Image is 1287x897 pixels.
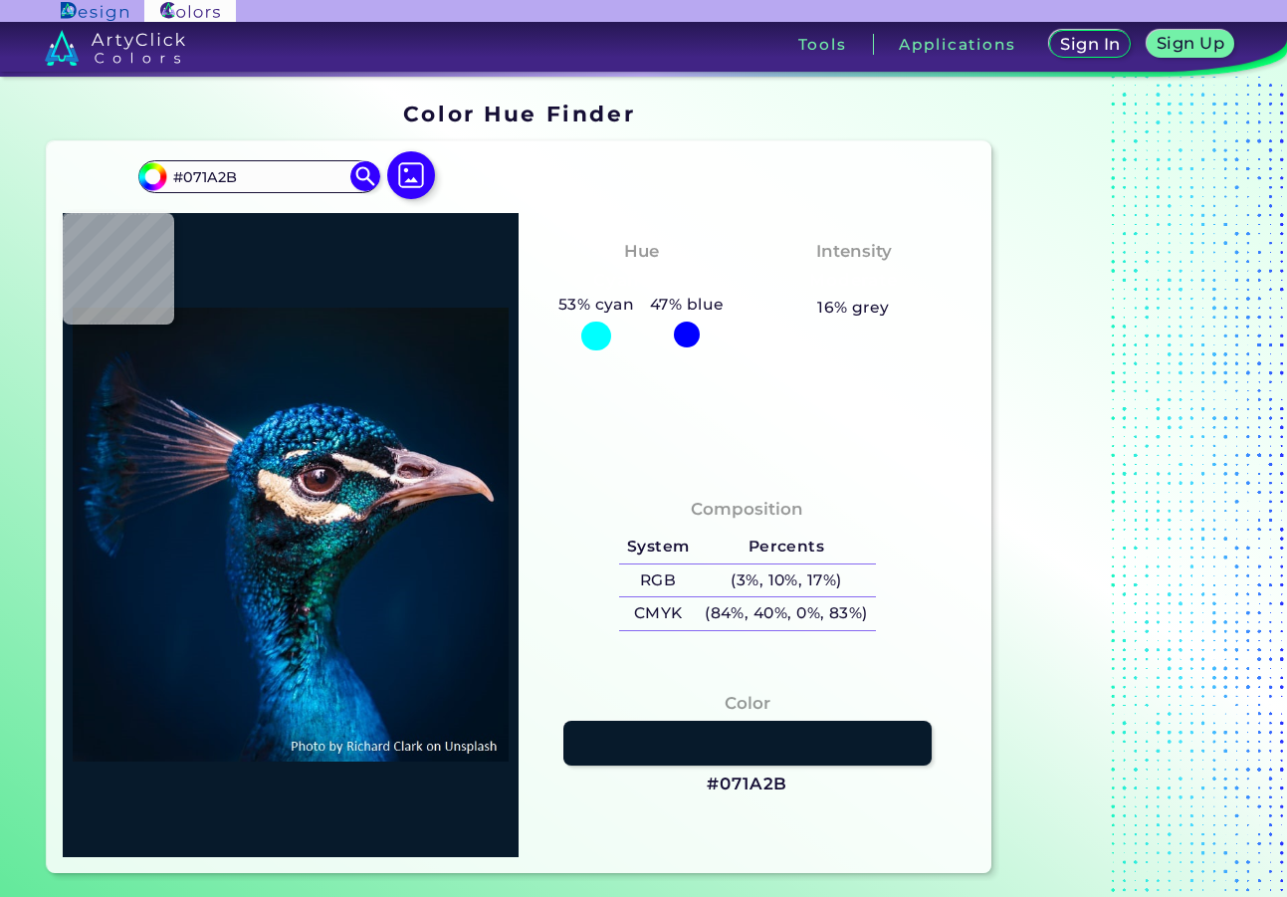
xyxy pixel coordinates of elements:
h4: Color [725,689,770,718]
h4: Composition [691,495,803,524]
img: icon search [350,161,380,191]
h5: Percents [697,531,875,563]
img: ArtyClick Design logo [61,2,127,21]
h3: Applications [899,37,1015,52]
h5: RGB [619,564,697,597]
input: type color.. [166,163,351,190]
a: Sign In [1053,32,1127,57]
h5: CMYK [619,597,697,630]
img: logo_artyclick_colors_white.svg [45,30,185,66]
h1: Color Hue Finder [403,99,635,128]
img: icon picture [387,151,435,199]
h5: 16% grey [817,295,890,321]
h5: Sign Up [1160,36,1221,51]
h5: (3%, 10%, 17%) [697,564,875,597]
h3: Moderate [801,269,907,293]
h5: 53% cyan [550,292,642,318]
h5: System [619,531,697,563]
h5: (84%, 40%, 0%, 83%) [697,597,875,630]
img: img_pavlin.jpg [73,223,510,847]
a: Sign Up [1151,32,1229,57]
h3: Tools [798,37,847,52]
h5: Sign In [1063,37,1118,52]
h3: Cyan-Blue [584,269,697,293]
h4: Intensity [816,237,892,266]
h5: 47% blue [642,292,732,318]
h4: Hue [624,237,659,266]
h3: #071A2B [707,773,787,796]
